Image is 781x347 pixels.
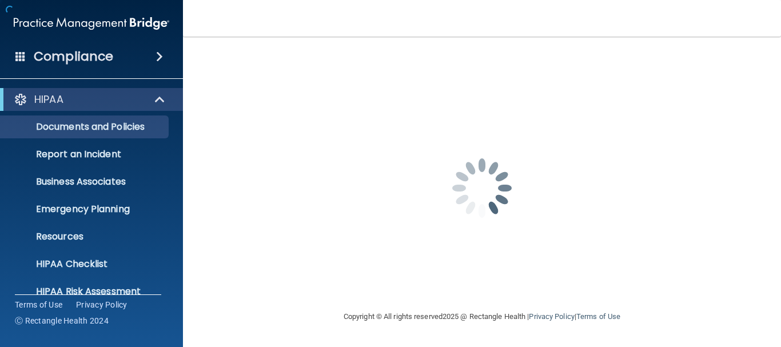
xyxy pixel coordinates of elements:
h4: Compliance [34,49,113,65]
p: Emergency Planning [7,204,164,215]
a: HIPAA [14,93,166,106]
img: spinner.e123f6fc.gif [425,131,539,245]
a: Privacy Policy [529,312,574,321]
a: Privacy Policy [76,299,127,310]
p: Documents and Policies [7,121,164,133]
p: HIPAA Checklist [7,258,164,270]
span: Ⓒ Rectangle Health 2024 [15,315,109,326]
p: Report an Incident [7,149,164,160]
p: Business Associates [7,176,164,188]
p: Resources [7,231,164,242]
p: HIPAA Risk Assessment [7,286,164,297]
a: Terms of Use [576,312,620,321]
img: PMB logo [14,12,169,35]
p: HIPAA [34,93,63,106]
a: Terms of Use [15,299,62,310]
div: Copyright © All rights reserved 2025 @ Rectangle Health | | [273,298,691,335]
iframe: Drift Widget Chat Controller [583,266,767,312]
